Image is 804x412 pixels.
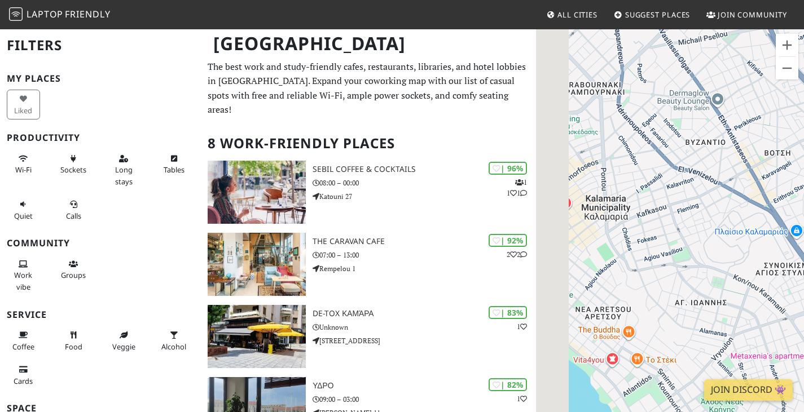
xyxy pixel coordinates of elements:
[7,132,194,143] h3: Productivity
[625,10,691,20] span: Suggest Places
[7,195,40,225] button: Quiet
[66,211,81,221] span: Video/audio calls
[7,238,194,249] h3: Community
[609,5,695,25] a: Suggest Places
[517,393,527,404] p: 1
[208,60,529,117] p: The best work and study-friendly cafes, restaurants, libraries, and hotel lobbies in [GEOGRAPHIC_...
[15,165,32,175] span: Stable Wi-Fi
[313,263,536,274] p: Rempelou 1
[776,34,798,56] button: Zoom in
[313,394,536,405] p: 09:00 – 03:00
[313,237,536,246] h3: The Caravan Cafe
[542,5,602,25] a: All Cities
[65,342,82,352] span: Food
[201,233,536,296] a: The Caravan Cafe | 92% 22 The Caravan Cafe 07:00 – 13:00 Rempelou 1
[60,165,86,175] span: Power sockets
[7,255,40,296] button: Work vibe
[9,7,23,21] img: LaptopFriendly
[14,270,32,291] span: People working
[702,5,792,25] a: Join Community
[107,326,140,356] button: Veggie
[201,161,536,224] a: Sebil Coffee & Cocktails | 96% 111 Sebil Coffee & Cocktails 08:00 – 00:00 Katouni 27
[313,191,536,202] p: Katouni 27
[65,8,110,20] span: Friendly
[489,306,527,319] div: | 83%
[57,326,90,356] button: Food
[507,177,527,198] p: 1 1 1
[718,10,787,20] span: Join Community
[507,249,527,260] p: 2 2
[57,255,90,285] button: Groups
[61,270,86,280] span: Group tables
[7,73,194,84] h3: My Places
[489,162,527,175] div: | 96%
[557,10,597,20] span: All Cities
[208,161,306,224] img: Sebil Coffee & Cocktails
[313,309,536,318] h3: De-tox Καμάρα
[115,165,133,186] span: Long stays
[489,234,527,247] div: | 92%
[12,342,34,352] span: Coffee
[14,211,33,221] span: Quiet
[313,322,536,333] p: Unknown
[157,149,191,179] button: Tables
[57,149,90,179] button: Sockets
[208,233,306,296] img: The Caravan Cafe
[112,342,135,352] span: Veggie
[313,178,536,188] p: 08:00 – 00:00
[201,305,536,368] a: De-tox Καμάρα | 83% 1 De-tox Καμάρα Unknown [STREET_ADDRESS]
[161,342,186,352] span: Alcohol
[313,381,536,391] h3: ΥΔΡΟ
[776,57,798,79] button: Zoom out
[27,8,63,20] span: Laptop
[107,149,140,191] button: Long stays
[164,165,184,175] span: Work-friendly tables
[204,28,534,59] h1: [GEOGRAPHIC_DATA]
[313,250,536,260] p: 07:00 – 13:00
[9,5,111,25] a: LaptopFriendly LaptopFriendly
[489,378,527,391] div: | 82%
[208,126,529,161] h2: 8 Work-Friendly Places
[7,360,40,390] button: Cards
[313,335,536,346] p: [STREET_ADDRESS]
[208,305,306,368] img: De-tox Καμάρα
[57,195,90,225] button: Calls
[7,149,40,179] button: Wi-Fi
[7,326,40,356] button: Coffee
[7,28,194,63] h2: Filters
[7,309,194,320] h3: Service
[157,326,191,356] button: Alcohol
[517,321,527,332] p: 1
[14,376,33,386] span: Credit cards
[313,165,536,174] h3: Sebil Coffee & Cocktails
